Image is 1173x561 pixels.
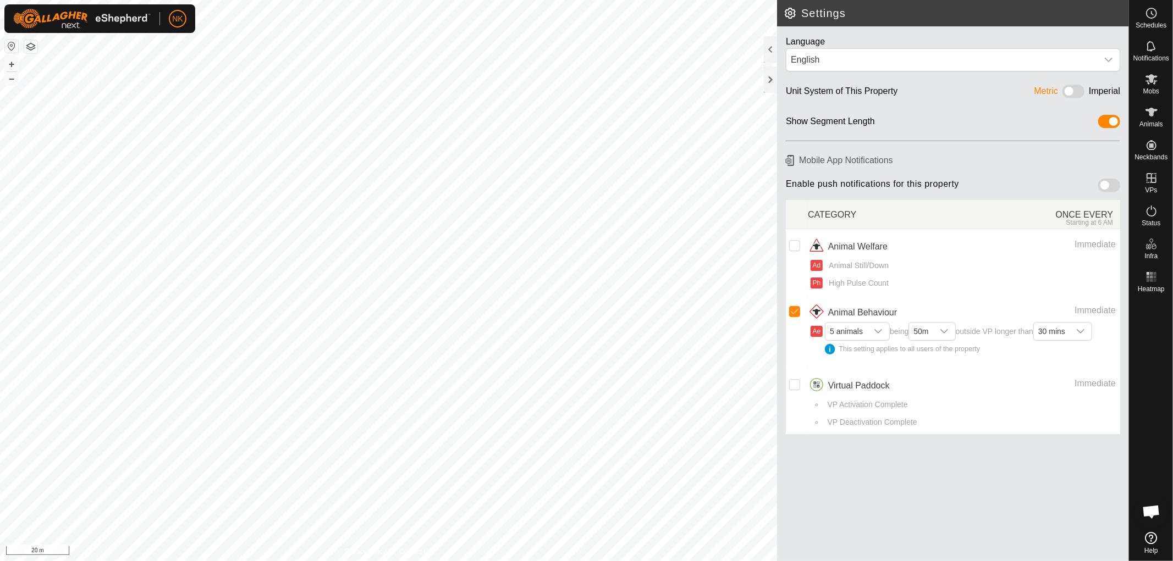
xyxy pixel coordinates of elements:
span: Virtual Paddock [828,379,890,392]
div: Imperial [1089,85,1120,102]
span: Animal Still/Down [825,260,889,271]
button: + [5,58,18,71]
div: dropdown trigger [933,323,955,340]
span: Mobs [1143,88,1159,95]
a: Contact Us [399,547,432,557]
button: – [5,72,18,85]
button: Map Layers [24,40,37,53]
span: Status [1142,220,1160,226]
div: dropdown trigger [1098,49,1120,71]
span: High Pulse Count [825,277,889,289]
img: virtual paddocks icon [808,377,825,395]
div: Metric [1034,85,1059,102]
a: Privacy Policy [345,547,387,557]
div: Open chat [1135,495,1168,528]
span: VP Deactivation Complete [824,416,917,428]
span: 30 mins [1034,323,1070,340]
div: English [791,53,1093,66]
div: Immediate [988,304,1116,317]
span: 50m [909,323,933,340]
span: Animal Behaviour [828,306,897,319]
span: Animal Welfare [828,240,888,253]
button: Ad [811,260,823,271]
div: This setting applies to all users of the property [825,344,1092,354]
span: Schedules [1136,22,1166,29]
button: Ph [811,277,823,288]
h2: Settings [784,7,1129,20]
span: Heatmap [1138,286,1165,292]
span: VPs [1145,187,1157,193]
span: Help [1144,547,1158,554]
span: Infra [1144,253,1158,259]
div: ONCE EVERY [964,202,1120,226]
span: Neckbands [1135,154,1168,160]
span: being outside VP longer than [825,327,1092,354]
div: Immediate [988,238,1116,251]
button: Reset Map [5,40,18,53]
div: Language [786,35,1120,48]
div: Starting at 6 AM [964,219,1113,226]
span: English [786,49,1098,71]
img: animal welfare icon [808,238,825,255]
a: Help [1130,527,1173,558]
span: VP Activation Complete [824,399,908,410]
span: 5 animals [825,323,867,340]
div: dropdown trigger [867,323,889,340]
button: Ae [811,326,823,337]
span: NK [172,13,183,25]
div: dropdown trigger [1070,323,1092,340]
img: animal behaviour icon [808,304,825,321]
div: Immediate [988,377,1116,390]
img: Gallagher Logo [13,9,151,29]
div: CATEGORY [808,202,964,226]
span: Animals [1139,121,1163,127]
span: Enable push notifications for this property [786,179,959,196]
div: Show Segment Length [786,115,875,132]
div: Unit System of This Property [786,85,897,102]
h6: Mobile App Notifications [781,151,1125,170]
span: Notifications [1133,55,1169,62]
